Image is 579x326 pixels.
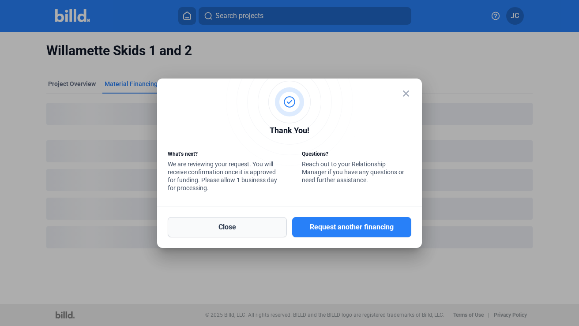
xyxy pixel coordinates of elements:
[302,150,411,160] div: Questions?
[168,124,411,139] div: Thank You!
[292,217,411,237] button: Request another financing
[168,150,277,160] div: What’s next?
[401,88,411,99] mat-icon: close
[168,150,277,194] div: We are reviewing your request. You will receive confirmation once it is approved for funding. Ple...
[168,217,287,237] button: Close
[302,150,411,186] div: Reach out to your Relationship Manager if you have any questions or need further assistance.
